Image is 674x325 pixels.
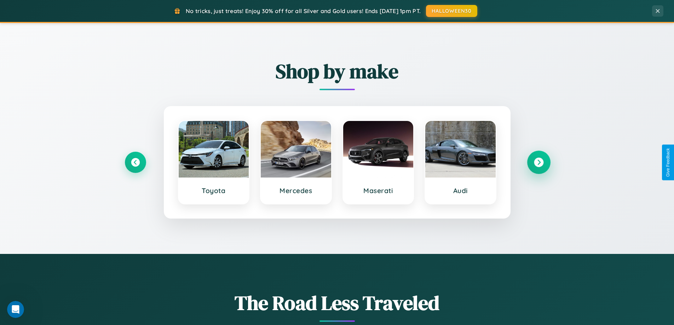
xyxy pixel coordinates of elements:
h3: Audi [432,186,489,195]
h3: Maserati [350,186,407,195]
h2: Shop by make [125,58,549,85]
button: HALLOWEEN30 [426,5,477,17]
span: No tricks, just treats! Enjoy 30% off for all Silver and Gold users! Ends [DATE] 1pm PT. [186,7,421,14]
h1: The Road Less Traveled [125,289,549,317]
div: Give Feedback [666,148,670,177]
iframe: Intercom live chat [7,301,24,318]
h3: Toyota [186,186,242,195]
h3: Mercedes [268,186,324,195]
